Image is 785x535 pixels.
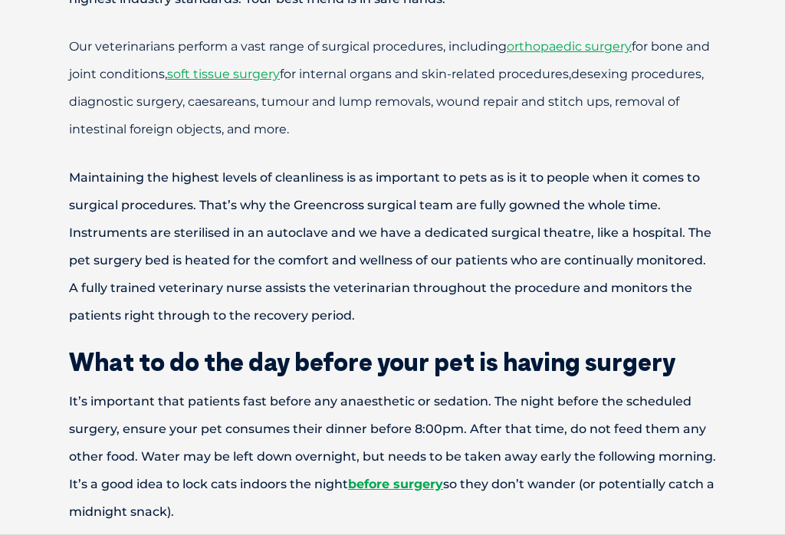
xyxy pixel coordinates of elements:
span: desexing procedures, diagnostic surgery, caesareans, tumour and lump removals, wound repair and s... [69,67,704,137]
h2: What to do the day before your pet is having surgery [15,350,770,375]
p: Maintaining the highest levels of cleanliness is as important to pets as is it to people when it ... [15,165,770,330]
a: before surgery [348,478,443,492]
a: soft tissue surgery [167,67,280,82]
span: , including [443,40,507,54]
p: It’s important that patients fast before any anaesthetic or sedation. The night before the schedu... [15,389,770,527]
a: orthopaedic surgery [507,40,632,54]
span: Our veterinarians perform a vast range of surgical procedures [69,40,443,54]
span: for internal organs and skin-related procedures, [280,67,571,82]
